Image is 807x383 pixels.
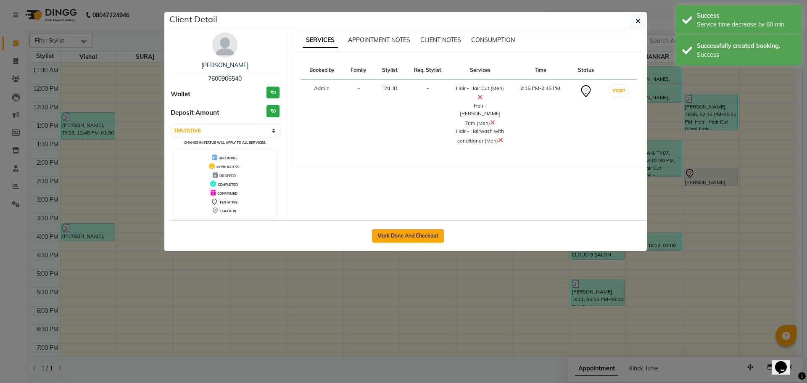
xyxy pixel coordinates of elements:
iframe: chat widget [772,349,799,375]
h5: Client Detail [169,13,217,26]
span: CONFIRMED [217,191,237,195]
th: Time [510,61,570,79]
span: CLIENT NOTES [420,36,461,44]
div: Hair - [PERSON_NAME] Trim (Men) [455,102,505,127]
a: [PERSON_NAME] [201,61,248,69]
span: UPCOMING [219,156,237,160]
th: Stylist [374,61,405,79]
span: IN PROGRESS [216,165,239,169]
td: - [405,79,450,151]
h3: ₹0 [266,105,280,117]
div: Success [697,50,796,59]
span: DROPPED [219,174,236,178]
h3: ₹0 [266,87,280,99]
small: Change in status will apply to all services. [184,140,266,145]
td: 2:15 PM-2:45 PM [510,79,570,151]
th: Status [570,61,601,79]
button: Mark Done And Checkout [372,229,444,243]
span: TAHIR [382,85,397,91]
th: Services [450,61,510,79]
span: Deposit Amount [171,108,219,118]
div: Service time decrease by 60 min. [697,20,796,29]
span: 7600906540 [208,75,242,82]
img: avatar [212,32,237,58]
span: TENTATIVE [219,200,237,204]
div: Hair - Hair Cut (Men) [455,85,505,102]
th: Booked by [301,61,343,79]
button: START [610,85,628,96]
div: Hair - Hairwash with conditioner (Men) [455,127,505,145]
span: CHECK-IN [220,209,236,213]
th: Req. Stylist [405,61,450,79]
span: APPOINTMENT NOTES [348,36,410,44]
span: Wallet [171,90,190,99]
span: CONSUMPTION [471,36,515,44]
td: Admin [301,79,343,151]
div: Success [697,11,796,20]
div: Successfully created booking. [697,42,796,50]
td: - [343,79,374,151]
span: SERVICES [303,33,338,48]
span: COMPLETED [218,182,238,187]
th: Family [343,61,374,79]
